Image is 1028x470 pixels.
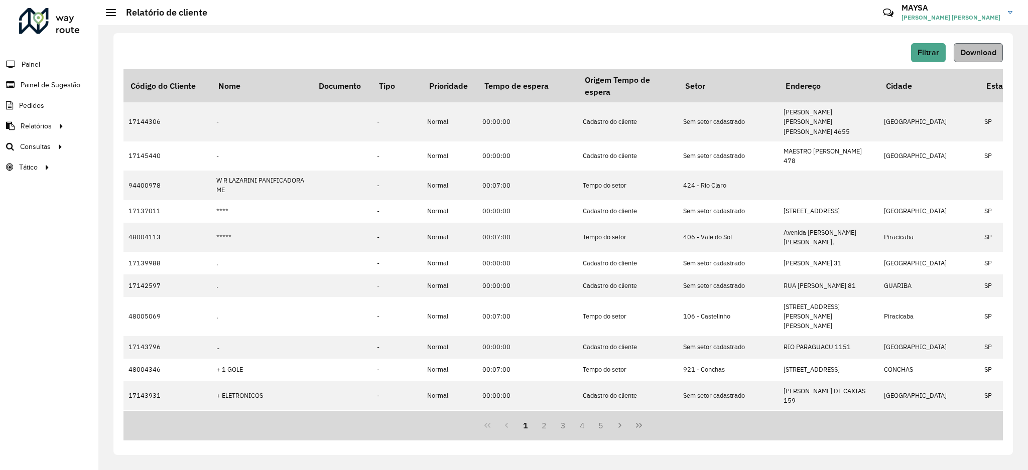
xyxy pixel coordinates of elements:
[879,223,979,252] td: Piracicaba
[123,69,211,102] th: Código do Cliente
[902,3,1000,13] h3: MAYSA
[578,141,678,171] td: Cadastro do cliente
[123,297,211,336] td: 48005069
[578,252,678,274] td: Cadastro do cliente
[372,223,422,252] td: -
[592,416,611,435] button: 5
[554,416,573,435] button: 3
[372,410,422,439] td: -
[312,69,372,102] th: Documento
[372,141,422,171] td: -
[123,359,211,381] td: 48004346
[116,7,207,18] h2: Relatório de cliente
[422,141,477,171] td: Normal
[422,102,477,141] td: Normal
[123,102,211,141] td: 17144306
[879,141,979,171] td: [GEOGRAPHIC_DATA]
[779,223,879,252] td: Avenida [PERSON_NAME] [PERSON_NAME],
[911,43,946,62] button: Filtrar
[123,274,211,297] td: 17142597
[477,336,578,359] td: 00:00:00
[477,200,578,223] td: 00:00:00
[877,2,899,24] a: Contato Rápido
[372,200,422,223] td: -
[477,252,578,274] td: 00:00:00
[422,359,477,381] td: Normal
[578,102,678,141] td: Cadastro do cliente
[422,274,477,297] td: Normal
[678,223,779,252] td: 406 - Vale do Sol
[879,297,979,336] td: Piracicaba
[422,200,477,223] td: Normal
[779,141,879,171] td: MAESTRO [PERSON_NAME] 478
[211,141,312,171] td: -
[372,381,422,410] td: -
[678,102,779,141] td: Sem setor cadastrado
[422,381,477,410] td: Normal
[372,359,422,381] td: -
[578,69,678,102] th: Origem Tempo de espera
[21,121,52,131] span: Relatórios
[879,102,979,141] td: [GEOGRAPHIC_DATA]
[578,410,678,439] td: Cadastro do cliente
[22,59,40,70] span: Painel
[123,171,211,200] td: 94400978
[422,171,477,200] td: Normal
[211,171,312,200] td: W R LAZARINI PANIFICADORA ME
[422,297,477,336] td: Normal
[678,381,779,410] td: Sem setor cadastrado
[372,252,422,274] td: -
[21,80,80,90] span: Painel de Sugestão
[123,381,211,410] td: 17143931
[629,416,649,435] button: Last Page
[123,200,211,223] td: 17137011
[211,102,312,141] td: -
[477,297,578,336] td: 00:07:00
[123,141,211,171] td: 17145440
[477,69,578,102] th: Tempo de espera
[123,336,211,359] td: 17143796
[123,223,211,252] td: 48004113
[779,102,879,141] td: [PERSON_NAME] [PERSON_NAME] [PERSON_NAME] 4655
[211,410,312,439] td: + FEIJOADA
[211,69,312,102] th: Nome
[422,69,477,102] th: Prioridade
[535,416,554,435] button: 2
[578,223,678,252] td: Tempo do setor
[879,381,979,410] td: [GEOGRAPHIC_DATA]
[372,171,422,200] td: -
[879,252,979,274] td: [GEOGRAPHIC_DATA]
[678,171,779,200] td: 424 - Rio Claro
[477,410,578,439] td: 00:00:00
[918,48,939,57] span: Filtrar
[372,102,422,141] td: -
[477,359,578,381] td: 00:07:00
[678,141,779,171] td: Sem setor cadastrado
[477,223,578,252] td: 00:07:00
[678,252,779,274] td: Sem setor cadastrado
[211,297,312,336] td: .
[879,200,979,223] td: [GEOGRAPHIC_DATA]
[211,274,312,297] td: .
[422,336,477,359] td: Normal
[678,274,779,297] td: Sem setor cadastrado
[578,297,678,336] td: Tempo do setor
[477,381,578,410] td: 00:00:00
[954,43,1003,62] button: Download
[372,336,422,359] td: -
[879,69,979,102] th: Cidade
[516,416,535,435] button: 1
[477,102,578,141] td: 00:00:00
[211,381,312,410] td: + ELETRONICOS
[879,410,979,439] td: [GEOGRAPHIC_DATA]
[678,359,779,381] td: 921 - Conchas
[879,274,979,297] td: GUARIBA
[372,69,422,102] th: Tipo
[123,410,211,439] td: 17141054
[211,359,312,381] td: + 1 GOLE
[578,359,678,381] td: Tempo do setor
[578,200,678,223] td: Cadastro do cliente
[879,336,979,359] td: [GEOGRAPHIC_DATA]
[573,416,592,435] button: 4
[578,171,678,200] td: Tempo do setor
